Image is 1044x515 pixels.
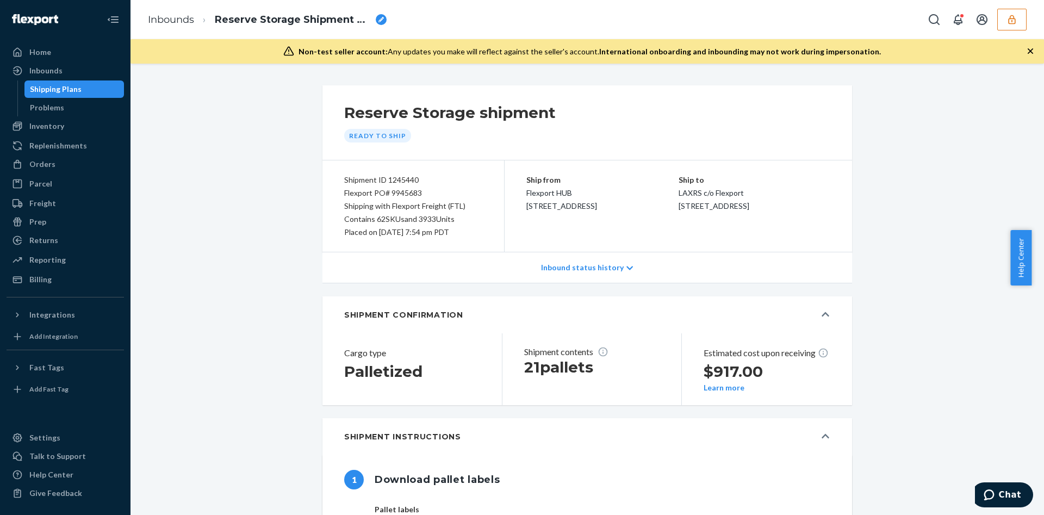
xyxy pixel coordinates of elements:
img: Flexport logo [12,14,58,25]
div: Integrations [29,309,75,320]
div: Billing [29,274,52,285]
a: Parcel [7,175,124,193]
div: Flexport PO# 9945683 [344,187,482,200]
button: Help Center [1010,230,1031,286]
span: Reserve Storage Shipment STIc2c690be25 [215,13,371,27]
div: Fast Tags [29,362,64,373]
a: Settings [7,429,124,446]
a: Add Integration [7,328,124,345]
div: Problems [30,102,64,113]
button: Shipment Instructions [322,418,852,455]
div: Contains 62 SKUs and 3933 Units [344,213,482,226]
div: Inventory [29,121,64,132]
a: Freight [7,195,124,212]
div: Add Integration [29,332,78,341]
a: Billing [7,271,124,288]
button: Open notifications [947,9,969,30]
div: Help Center [29,469,73,480]
button: SHIPMENT CONFIRMATION [322,296,852,333]
div: Prep [29,216,46,227]
span: Non-test seller account: [299,47,388,56]
div: Any updates you make will reflect against the seller's account. [299,46,881,57]
h5: SHIPMENT CONFIRMATION [344,309,463,320]
div: Settings [29,432,60,443]
h5: Shipment Instructions [344,431,461,442]
a: Returns [7,232,124,249]
h2: Reserve Storage shipment [344,103,556,122]
p: Ship from [526,173,679,187]
ol: breadcrumbs [139,4,395,36]
div: Add Fast Tag [29,384,69,394]
p: Ship to [679,173,831,187]
button: Fast Tags [7,359,124,376]
a: Reporting [7,251,124,269]
h1: 21 pallets [524,357,651,377]
header: Cargo type [344,346,471,359]
a: Inbounds [148,14,194,26]
a: Problems [24,99,125,116]
div: Orders [29,159,55,170]
p: Shipment contents [524,346,651,357]
iframe: Opens a widget where you can chat to one of our agents [975,482,1033,510]
div: Inbounds [29,65,63,76]
span: International onboarding and inbounding may not work during impersonation. [599,47,881,56]
div: Shipping Plans [30,84,82,95]
div: Reporting [29,255,66,265]
p: Inbound status history [541,262,624,273]
span: Flexport HUB [STREET_ADDRESS] [526,188,597,210]
div: Ready to ship [344,129,411,142]
a: Replenishments [7,137,124,154]
button: Close Navigation [102,9,124,30]
div: Give Feedback [29,488,82,499]
p: LAXRS c/o Flexport [679,187,831,200]
span: 1 [344,470,364,489]
a: Inventory [7,117,124,135]
a: Prep [7,213,124,231]
span: [STREET_ADDRESS] [679,201,749,210]
div: Home [29,47,51,58]
button: Learn more [704,383,744,392]
h2: Palletized [344,362,471,381]
div: Returns [29,235,58,246]
div: Parcel [29,178,52,189]
h1: Download pallet labels [375,468,500,491]
h2: $917.00 [704,362,830,381]
div: Replenishments [29,140,87,151]
button: Open account menu [971,9,993,30]
a: Orders [7,156,124,173]
button: Give Feedback [7,485,124,502]
button: Open Search Box [923,9,945,30]
div: Shipment ID 1245440 [344,173,482,187]
a: Add Fast Tag [7,381,124,398]
a: Help Center [7,466,124,483]
a: Home [7,44,124,61]
div: Shipping with Flexport Freight (FTL) [344,200,482,213]
div: Talk to Support [29,451,86,462]
p: Estimated cost upon receiving [704,346,830,359]
button: Talk to Support [7,448,124,465]
a: Inbounds [7,62,124,79]
div: Freight [29,198,56,209]
a: Shipping Plans [24,80,125,98]
p: Pallet labels [375,504,830,515]
button: Integrations [7,306,124,324]
div: Placed on [DATE] 7:54 pm PDT [344,226,482,239]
